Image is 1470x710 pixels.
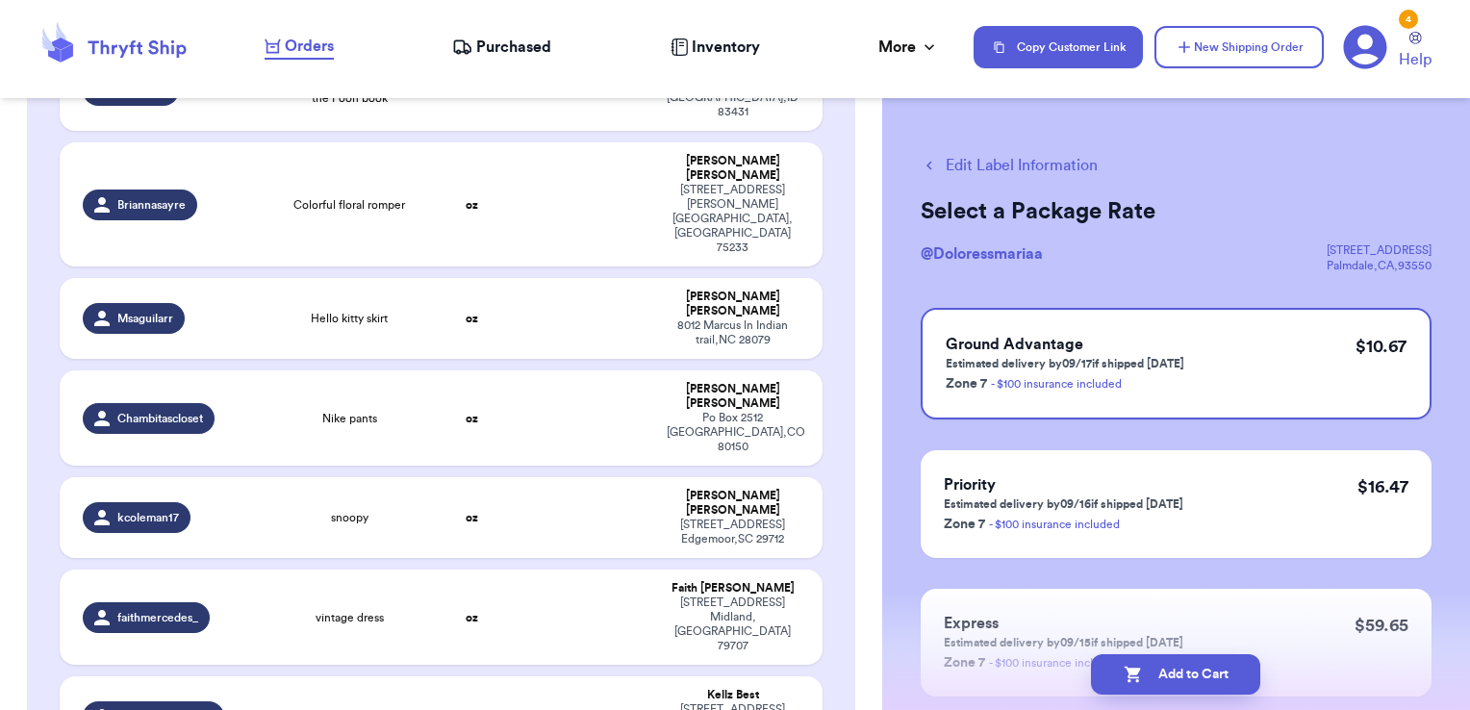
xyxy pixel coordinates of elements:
[476,36,551,59] span: Purchased
[944,616,999,631] span: Express
[466,413,478,424] strong: oz
[946,377,987,391] span: Zone 7
[944,518,985,531] span: Zone 7
[1399,10,1418,29] div: 4
[452,36,551,59] a: Purchased
[878,36,939,59] div: More
[316,610,384,625] span: vintage dress
[974,26,1143,68] button: Copy Customer Link
[667,489,800,518] div: [PERSON_NAME] [PERSON_NAME]
[1399,48,1432,71] span: Help
[921,196,1432,227] h2: Select a Package Rate
[466,313,478,324] strong: oz
[466,199,478,211] strong: oz
[1355,612,1408,639] p: $ 59.65
[1357,473,1408,500] p: $ 16.47
[667,382,800,411] div: [PERSON_NAME] [PERSON_NAME]
[466,512,478,523] strong: oz
[1343,25,1387,69] a: 4
[944,477,996,493] span: Priority
[946,356,1184,371] p: Estimated delivery by 09/17 if shipped [DATE]
[667,290,800,318] div: [PERSON_NAME] [PERSON_NAME]
[466,612,478,623] strong: oz
[667,154,800,183] div: [PERSON_NAME] [PERSON_NAME]
[331,510,368,525] span: snoopy
[667,688,800,702] div: Kellz Best
[117,510,179,525] span: kcoleman17
[944,635,1183,650] p: Estimated delivery by 09/15 if shipped [DATE]
[1154,26,1324,68] button: New Shipping Order
[117,197,186,213] span: Briannasayre
[117,311,173,326] span: Msaguilarr
[322,411,377,426] span: Nike pants
[667,581,800,596] div: Faith [PERSON_NAME]
[921,246,1043,262] span: @ Doloressmariaa
[921,154,1098,177] button: Edit Label Information
[667,183,800,255] div: [STREET_ADDRESS][PERSON_NAME] [GEOGRAPHIC_DATA] , [GEOGRAPHIC_DATA] 75233
[667,596,800,653] div: [STREET_ADDRESS] Midland , [GEOGRAPHIC_DATA] 79707
[117,610,198,625] span: faithmercedes_
[692,36,760,59] span: Inventory
[1091,654,1260,695] button: Add to Cart
[311,311,388,326] span: Hello kitty skirt
[991,378,1122,390] a: - $100 insurance included
[667,518,800,546] div: [STREET_ADDRESS] Edgemoor , SC 29712
[946,337,1083,352] span: Ground Advantage
[667,411,800,454] div: Po Box 2512 [GEOGRAPHIC_DATA] , CO 80150
[671,36,760,59] a: Inventory
[667,318,800,347] div: 8012 Marcus ln Indian trail , NC 28079
[265,35,334,60] a: Orders
[285,35,334,58] span: Orders
[944,496,1183,512] p: Estimated delivery by 09/16 if shipped [DATE]
[989,519,1120,530] a: - $100 insurance included
[1399,32,1432,71] a: Help
[1327,258,1432,273] div: Palmdale , CA , 93550
[117,411,203,426] span: Chambitascloset
[1356,333,1407,360] p: $ 10.67
[1327,242,1432,258] div: [STREET_ADDRESS]
[293,197,405,213] span: Colorful floral romper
